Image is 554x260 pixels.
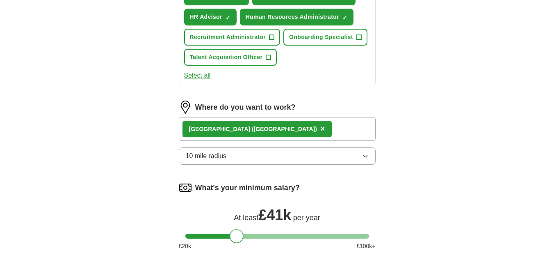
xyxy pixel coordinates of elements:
[289,33,353,41] span: Onboarding Specialist
[246,13,339,21] span: Human Resources Administrator
[356,242,375,251] span: £ 100 k+
[190,53,263,62] span: Talent Acquisition Officer
[189,125,317,133] div: [GEOGRAPHIC_DATA] ([GEOGRAPHIC_DATA])
[184,9,237,25] button: HR Advisor✓
[195,182,300,193] label: What's your minimum salary?
[283,29,367,46] button: Onboarding Specialist
[186,151,227,161] span: 10 mile radius
[320,124,325,133] span: ×
[342,14,347,21] span: ✓
[293,214,320,222] span: per year
[320,123,325,135] button: ×
[190,13,222,21] span: HR Advisor
[179,147,376,165] button: 10 mile radius
[184,71,211,81] button: Select all
[190,33,266,41] span: Recruitment Administrator
[226,14,230,21] span: ✓
[234,214,258,222] span: At least
[240,9,353,25] button: Human Resources Administrator✓
[179,101,192,114] img: location.png
[195,102,296,113] label: Where do you want to work?
[258,207,291,223] span: £ 41k
[184,29,280,46] button: Recruitment Administrator
[184,49,277,66] button: Talent Acquisition Officer
[179,181,192,194] img: salary.png
[179,242,191,251] span: £ 20 k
